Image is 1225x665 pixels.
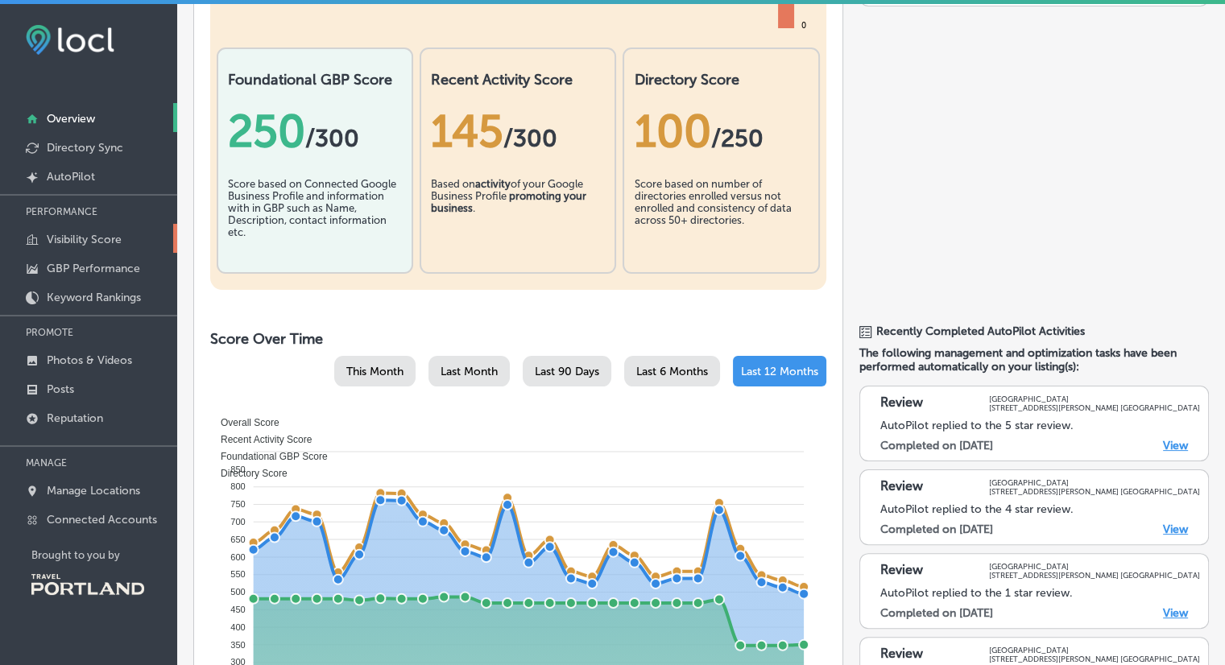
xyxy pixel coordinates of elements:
[989,562,1200,571] p: [GEOGRAPHIC_DATA]
[31,549,177,561] p: Brought to you by
[880,419,1200,432] div: AutoPilot replied to the 5 star review.
[503,124,557,153] span: /300
[346,365,404,378] span: This Month
[209,451,328,462] span: Foundational GBP Score
[880,439,993,452] label: Completed on [DATE]
[47,353,132,367] p: Photos & Videos
[47,233,122,246] p: Visibility Score
[1163,606,1188,620] a: View
[535,365,599,378] span: Last 90 Days
[47,112,95,126] p: Overview
[230,605,245,614] tspan: 450
[989,478,1200,487] p: [GEOGRAPHIC_DATA]
[880,394,923,412] p: Review
[31,574,144,595] img: Travel Portland
[880,586,1200,600] div: AutoPilot replied to the 1 star review.
[989,403,1200,412] p: [STREET_ADDRESS][PERSON_NAME] [GEOGRAPHIC_DATA]
[880,606,993,620] label: Completed on [DATE]
[431,190,586,214] b: promoting your business
[989,394,1200,403] p: [GEOGRAPHIC_DATA]
[634,105,808,158] div: 100
[230,639,245,649] tspan: 350
[876,324,1085,338] span: Recently Completed AutoPilot Activities
[880,478,923,496] p: Review
[230,464,245,473] tspan: 850
[634,71,808,89] h2: Directory Score
[47,513,157,527] p: Connected Accounts
[989,655,1200,663] p: [STREET_ADDRESS][PERSON_NAME] [GEOGRAPHIC_DATA]
[441,365,498,378] span: Last Month
[209,434,312,445] span: Recent Activity Score
[230,622,245,632] tspan: 400
[431,178,605,258] div: Based on of your Google Business Profile .
[47,291,141,304] p: Keyword Rankings
[47,262,140,275] p: GBP Performance
[228,178,402,258] div: Score based on Connected Google Business Profile and information with in GBP such as Name, Descri...
[880,502,1200,516] div: AutoPilot replied to the 4 star review.
[230,535,245,544] tspan: 650
[210,330,826,348] h2: Score Over Time
[209,468,288,479] span: Directory Score
[880,646,923,663] p: Review
[47,411,103,425] p: Reputation
[228,105,402,158] div: 250
[230,499,245,509] tspan: 750
[431,71,605,89] h2: Recent Activity Score
[431,105,605,158] div: 145
[989,487,1200,496] p: [STREET_ADDRESS][PERSON_NAME] [GEOGRAPHIC_DATA]
[880,522,993,536] label: Completed on [DATE]
[228,71,402,89] h2: Foundational GBP Score
[741,365,818,378] span: Last 12 Months
[989,571,1200,580] p: [STREET_ADDRESS][PERSON_NAME] [GEOGRAPHIC_DATA]
[47,141,123,155] p: Directory Sync
[230,481,245,491] tspan: 800
[230,517,245,527] tspan: 700
[26,25,114,55] img: fda3e92497d09a02dc62c9cd864e3231.png
[636,365,708,378] span: Last 6 Months
[47,170,95,184] p: AutoPilot
[209,417,279,428] span: Overall Score
[989,646,1200,655] p: [GEOGRAPHIC_DATA]
[47,382,74,396] p: Posts
[880,562,923,580] p: Review
[634,178,808,258] div: Score based on number of directories enrolled versus not enrolled and consistency of data across ...
[1163,522,1188,536] a: View
[859,346,1209,374] span: The following management and optimization tasks have been performed automatically on your listing...
[1163,439,1188,452] a: View
[230,569,245,579] tspan: 550
[305,124,359,153] span: / 300
[475,178,511,190] b: activity
[230,551,245,561] tspan: 600
[798,19,809,32] div: 0
[47,484,140,498] p: Manage Locations
[230,587,245,597] tspan: 500
[710,124,763,153] span: /250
